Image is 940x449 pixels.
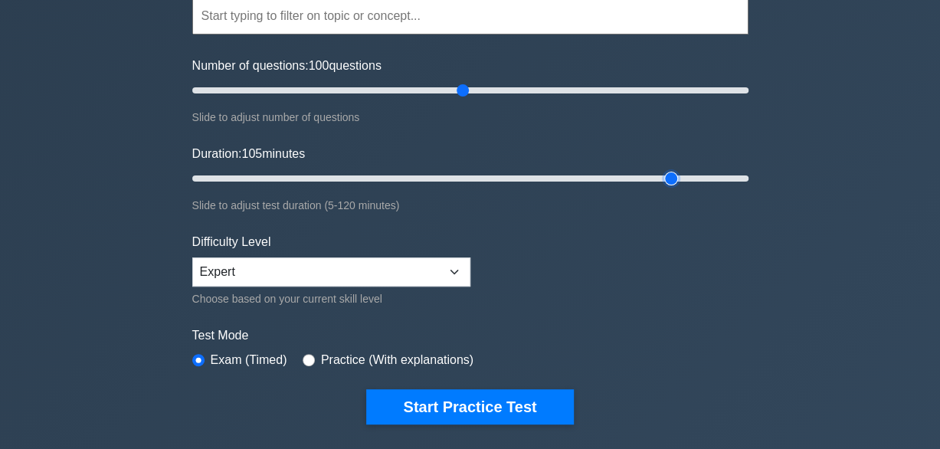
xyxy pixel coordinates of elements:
[366,389,573,424] button: Start Practice Test
[192,108,748,126] div: Slide to adjust number of questions
[321,351,473,369] label: Practice (With explanations)
[192,326,748,345] label: Test Mode
[192,196,748,215] div: Slide to adjust test duration (5-120 minutes)
[241,147,262,160] span: 105
[192,145,306,163] label: Duration: minutes
[211,351,287,369] label: Exam (Timed)
[192,57,382,75] label: Number of questions: questions
[192,233,271,251] label: Difficulty Level
[192,290,470,308] div: Choose based on your current skill level
[309,59,329,72] span: 100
